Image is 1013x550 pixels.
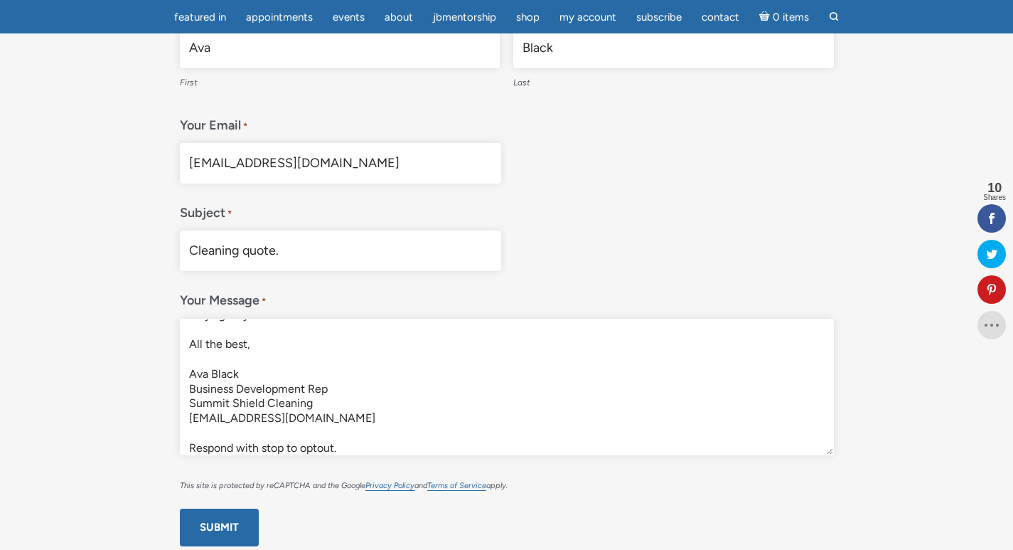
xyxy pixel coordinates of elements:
span: About [385,11,413,23]
label: First [180,68,500,94]
a: JBMentorship [424,4,505,31]
label: Last [513,68,834,94]
a: About [376,4,422,31]
label: Your Email [180,107,247,138]
span: Appointments [246,11,313,23]
a: Events [324,4,373,31]
a: Cart0 items [751,2,818,31]
span: Contact [702,11,739,23]
a: featured in [166,4,235,31]
a: Appointments [237,4,321,31]
span: featured in [174,11,226,23]
a: Privacy Policy [365,481,414,491]
label: Your Message [180,282,266,313]
span: My Account [559,11,616,23]
a: Terms of Service [427,481,486,491]
span: Subscribe [636,11,682,23]
span: Shop [516,11,540,23]
span: Events [333,11,365,23]
label: Subject [180,195,232,226]
a: My Account [551,4,625,31]
a: Subscribe [628,4,690,31]
i: Cart [759,11,773,23]
input: Submit [180,509,259,546]
a: Shop [508,4,548,31]
span: 10 [983,181,1006,194]
span: This site is protected by reCAPTCHA and the Google and apply. [180,481,508,491]
span: Shares [983,194,1006,201]
a: Contact [693,4,748,31]
span: 0 items [773,12,809,23]
span: JBMentorship [433,11,496,23]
